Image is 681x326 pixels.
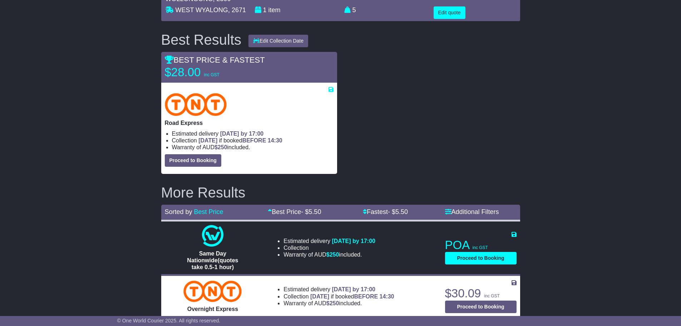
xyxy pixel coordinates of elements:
[445,238,517,252] p: POA
[283,244,375,251] li: Collection
[310,293,394,300] span: if booked
[161,185,520,200] h2: More Results
[445,286,517,301] p: $30.09
[268,137,282,143] span: 14:30
[187,250,238,270] span: Same Day Nationwide(quotes take 0.5-1 hour)
[330,300,339,306] span: 250
[202,225,223,247] img: One World Courier: Same Day Nationwide(quotes take 0.5-1 hour)
[248,35,308,47] button: Edit Collection Date
[330,252,339,258] span: 250
[283,300,394,307] li: Warranty of AUD included.
[332,238,375,244] span: [DATE] by 17:00
[309,208,321,215] span: 5.50
[172,137,334,144] li: Collection
[183,281,242,302] img: TNT Domestic: Overnight Express
[445,208,499,215] a: Additional Filters
[352,6,356,14] span: 5
[204,72,219,77] span: inc GST
[165,154,221,167] button: Proceed to Booking
[283,238,375,244] li: Estimated delivery
[484,293,500,298] span: inc GST
[198,137,217,143] span: [DATE]
[434,6,465,19] button: Edit quote
[228,6,246,14] span: , 2671
[380,293,394,300] span: 14:30
[176,6,228,14] span: WEST WYALONG
[326,252,339,258] span: $
[354,293,378,300] span: BEFORE
[194,208,223,215] a: Best Price
[220,131,264,137] span: [DATE] by 17:00
[117,318,221,323] span: © One World Courier 2025. All rights reserved.
[445,252,517,264] button: Proceed to Booking
[172,144,334,151] li: Warranty of AUD included.
[283,286,394,293] li: Estimated delivery
[165,93,227,116] img: TNT Domestic: Road Express
[283,251,375,258] li: Warranty of AUD included.
[165,55,265,64] span: BEST PRICE & FASTEST
[388,208,408,215] span: - $
[172,130,334,137] li: Estimated delivery
[310,293,329,300] span: [DATE]
[326,300,339,306] span: $
[198,137,282,143] span: if booked
[473,245,488,250] span: inc GST
[301,208,321,215] span: - $
[395,208,408,215] span: 5.50
[218,144,227,150] span: 250
[283,293,394,300] li: Collection
[263,6,267,14] span: 1
[158,32,245,48] div: Best Results
[268,208,321,215] a: Best Price- $5.50
[214,144,227,150] span: $
[332,286,375,292] span: [DATE] by 17:00
[187,306,238,312] span: Overnight Express
[165,208,192,215] span: Sorted by
[445,301,517,313] button: Proceed to Booking
[268,6,281,14] span: item
[165,65,254,79] p: $28.00
[165,120,334,126] p: Road Express
[242,137,266,143] span: BEFORE
[363,208,408,215] a: Fastest- $5.50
